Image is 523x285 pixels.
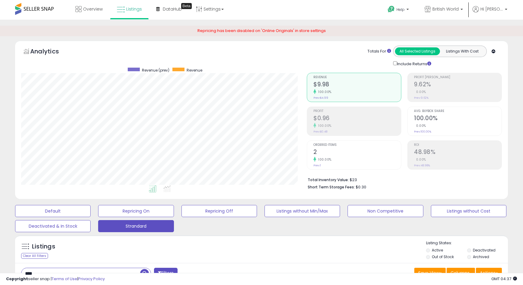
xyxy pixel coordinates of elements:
small: Prev: 100.00% [414,130,431,133]
a: Hi [PERSON_NAME] [473,6,507,20]
a: Help [383,1,415,20]
span: Profit [313,110,401,113]
h2: $9.98 [313,81,401,89]
button: Strandard [98,220,174,232]
label: Deactivated [473,248,496,253]
label: Out of Stock [432,254,454,259]
span: Repricing has been disabled on 'Online Originals' in store settings [197,28,326,34]
button: Repricing Off [181,205,257,217]
span: Columns [451,270,470,276]
button: Save View [414,268,446,278]
span: ROI [414,143,502,147]
h5: Listings [32,242,55,251]
b: Short Term Storage Fees: [308,184,355,190]
button: Listings With Cost [440,47,485,55]
a: Terms of Use [52,276,77,282]
a: Privacy Policy [78,276,105,282]
span: Ordered Items [313,143,401,147]
small: 100.00% [316,90,332,94]
button: Listings without Min/Max [265,205,340,217]
button: All Selected Listings [395,47,440,55]
button: Repricing On [98,205,174,217]
div: Clear All Filters [21,253,48,259]
button: Deactivated & In Stock [15,220,91,232]
p: Listing States: [426,240,508,246]
b: Total Inventory Value: [308,177,349,182]
h2: 48.98% [414,149,502,157]
h2: $0.96 [313,115,401,123]
small: Prev: 1 [313,164,321,167]
li: $23 [308,176,497,183]
span: Overview [83,6,103,12]
small: 0.00% [414,157,426,162]
span: Revenue [187,68,202,73]
small: 100.00% [316,123,332,128]
div: Include Returns [389,60,438,67]
small: 0.00% [414,90,426,94]
h5: Analytics [30,47,71,57]
span: British World [432,6,459,12]
span: Revenue (prev) [142,68,169,73]
i: Get Help [387,5,395,13]
label: Active [432,248,443,253]
small: 100.00% [316,157,332,162]
h2: 100.00% [414,115,502,123]
button: Actions [476,268,502,278]
label: Archived [473,254,489,259]
small: Prev: 9.62% [414,96,428,100]
strong: Copyright [6,276,28,282]
span: Help [396,7,405,12]
span: Listings [126,6,142,12]
span: Profit [PERSON_NAME] [414,76,502,79]
button: Filters [154,268,178,278]
h2: 2 [313,149,401,157]
button: Listings without Cost [431,205,506,217]
small: 0.00% [414,123,426,128]
span: $0.30 [356,184,366,190]
div: seller snap | | [6,276,105,282]
h2: 9.62% [414,81,502,89]
small: Prev: $4.99 [313,96,328,100]
button: Columns [447,268,475,278]
div: Tooltip anchor [181,3,192,9]
button: Default [15,205,91,217]
small: Prev: 48.98% [414,164,430,167]
span: DataHub [163,6,182,12]
span: 2025-09-13 04:37 GMT [491,276,517,282]
button: Non Competitive [348,205,423,217]
small: Prev: $0.48 [313,130,327,133]
div: Totals For [367,49,391,54]
span: Hi [PERSON_NAME] [480,6,503,12]
span: Avg. Buybox Share [414,110,502,113]
span: Revenue [313,76,401,79]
